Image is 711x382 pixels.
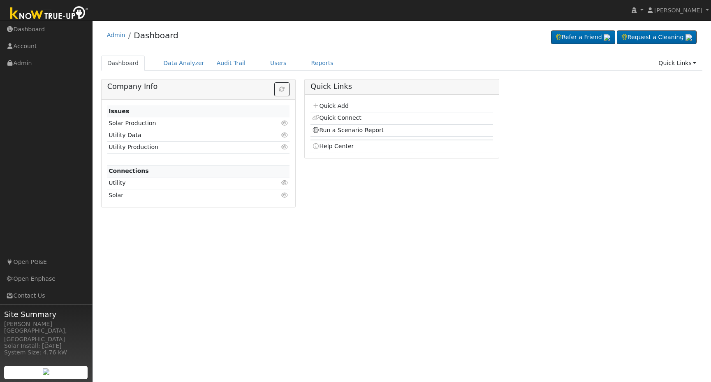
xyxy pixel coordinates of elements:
a: Refer a Friend [551,30,615,44]
img: retrieve [604,34,610,41]
strong: Connections [109,168,149,174]
strong: Issues [109,108,129,114]
td: Solar Production [107,117,260,129]
td: Solar [107,189,260,201]
img: retrieve [43,368,49,375]
a: Audit Trail [211,56,252,71]
a: Admin [107,32,125,38]
h5: Quick Links [310,82,493,91]
i: Click to view [281,132,288,138]
div: System Size: 4.76 kW [4,348,88,357]
a: Request a Cleaning [617,30,697,44]
a: Users [264,56,293,71]
i: Click to view [281,180,288,186]
td: Utility [107,177,260,189]
a: Quick Connect [312,114,361,121]
i: Click to view [281,192,288,198]
a: Quick Links [652,56,702,71]
span: [PERSON_NAME] [654,7,702,14]
img: retrieve [686,34,692,41]
a: Quick Add [312,102,349,109]
div: [PERSON_NAME] [4,320,88,328]
td: Utility Data [107,129,260,141]
i: Click to view [281,120,288,126]
h5: Company Info [107,82,289,91]
img: Know True-Up [6,5,93,23]
a: Dashboard [134,30,178,40]
div: Solar Install: [DATE] [4,342,88,350]
td: Utility Production [107,141,260,153]
div: [GEOGRAPHIC_DATA], [GEOGRAPHIC_DATA] [4,326,88,344]
a: Dashboard [101,56,145,71]
a: Reports [305,56,340,71]
a: Data Analyzer [157,56,211,71]
a: Help Center [312,143,354,149]
span: Site Summary [4,309,88,320]
i: Click to view [281,144,288,150]
a: Run a Scenario Report [312,127,384,133]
